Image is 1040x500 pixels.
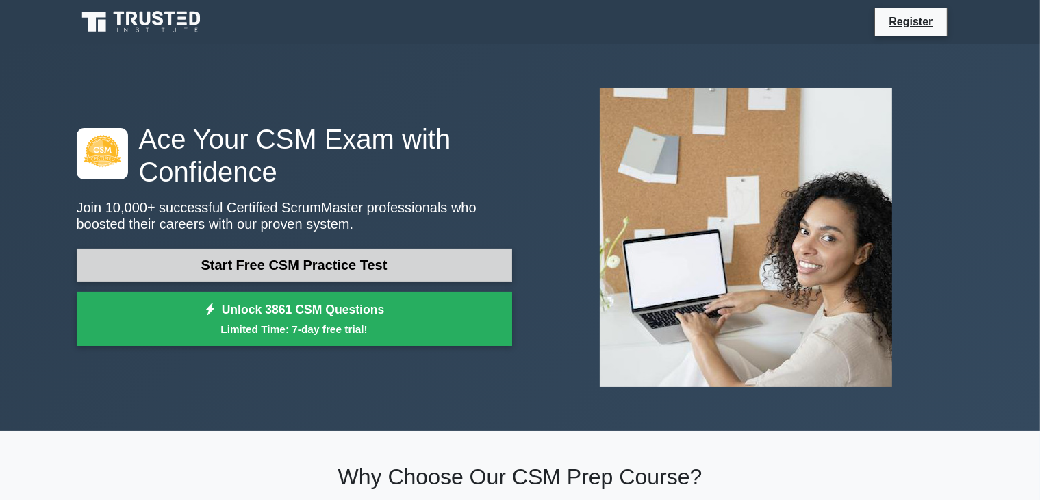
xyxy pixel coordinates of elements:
p: Join 10,000+ successful Certified ScrumMaster professionals who boosted their careers with our pr... [77,199,512,232]
a: Register [880,13,941,30]
a: Start Free CSM Practice Test [77,249,512,282]
h1: Ace Your CSM Exam with Confidence [77,123,512,188]
a: Unlock 3861 CSM QuestionsLimited Time: 7-day free trial! [77,292,512,347]
small: Limited Time: 7-day free trial! [94,321,495,337]
h2: Why Choose Our CSM Prep Course? [77,464,964,490]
